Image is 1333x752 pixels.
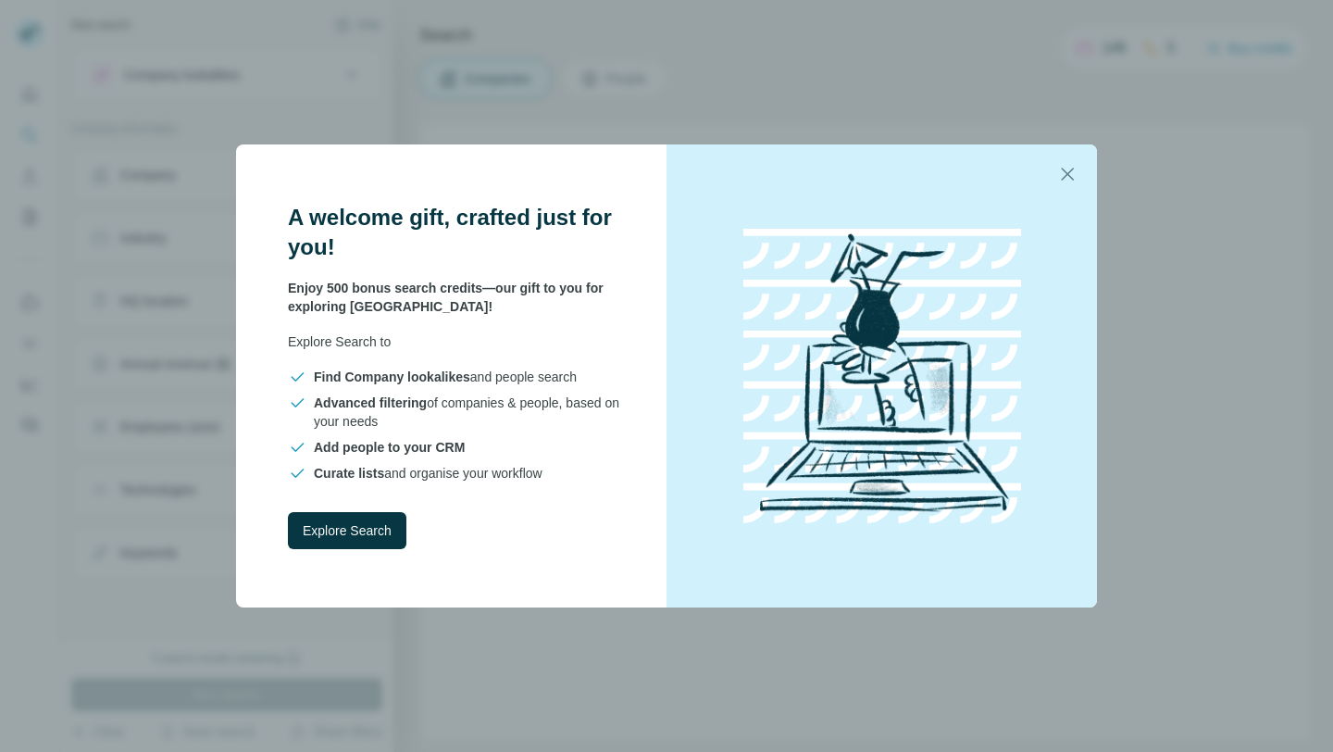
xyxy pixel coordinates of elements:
h3: A welcome gift, crafted just for you! [288,203,622,262]
span: of companies & people, based on your needs [314,394,622,431]
span: Advanced filtering [314,395,427,410]
img: laptop [716,209,1049,543]
span: and people search [314,368,577,386]
button: Explore Search [288,512,406,549]
p: Enjoy 500 bonus search credits—our gift to you for exploring [GEOGRAPHIC_DATA]! [288,279,622,316]
span: and organise your workflow [314,464,542,483]
span: Find Company lookalikes [314,370,470,384]
p: Explore Search to [288,332,622,351]
span: Explore Search [303,521,392,540]
span: Add people to your CRM [314,440,465,455]
span: Curate lists [314,466,384,481]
